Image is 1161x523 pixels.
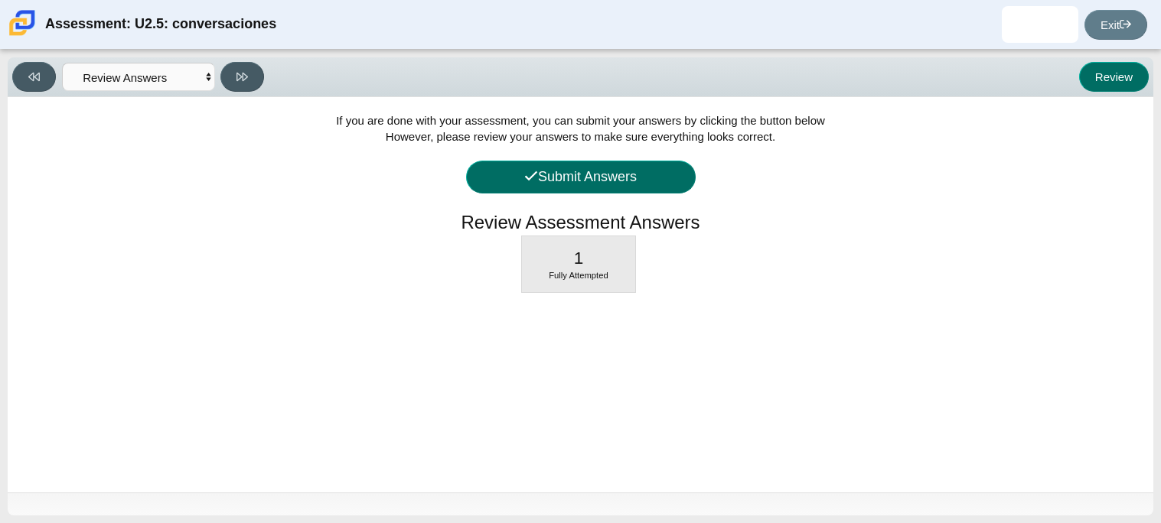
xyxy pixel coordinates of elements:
a: Exit [1084,10,1147,40]
button: Review [1079,62,1149,92]
div: Assessment: U2.5: conversaciones [45,6,276,43]
span: If you are done with your assessment, you can submit your answers by clicking the button below Ho... [336,114,825,143]
a: Carmen School of Science & Technology [6,28,38,41]
h1: Review Assessment Answers [461,210,700,236]
img: Carmen School of Science & Technology [6,7,38,39]
span: Fully Attempted [549,271,608,280]
button: Submit Answers [466,161,696,193]
img: yazmin.delgado.gTGdMF [1028,12,1052,37]
span: 1 [574,249,584,268]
